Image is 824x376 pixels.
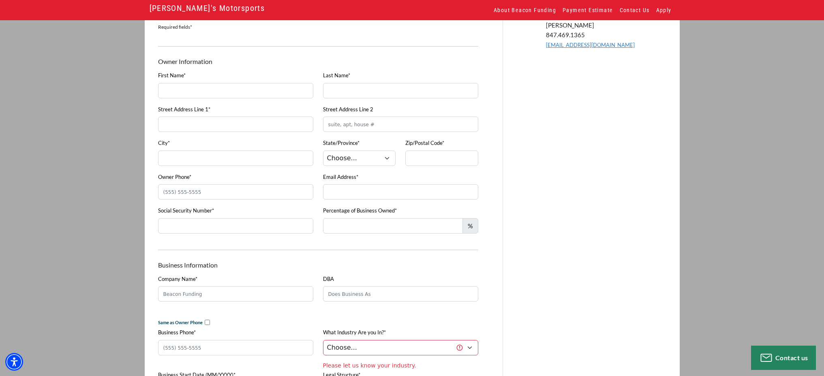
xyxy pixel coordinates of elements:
span: Contact us [775,354,808,361]
span: Same as Owner Phone [158,320,203,325]
p: Owner Information [158,57,258,66]
label: Owner Phone* [158,173,191,181]
input: Beacon Funding [158,286,313,302]
label: First Name* [158,72,186,80]
p: This is a secure application used for qualification purposes. We will not disclose any personal i... [158,13,478,32]
label: State/Province* [323,139,360,147]
p: [PERSON_NAME] [546,20,666,30]
label: DBA [323,275,334,283]
input: (555) 555-5555 [158,184,313,200]
input: suite, apt, house # [323,117,478,132]
label: What Industry Are you In?* [323,329,386,337]
label: Zip/Postal Code* [405,139,444,147]
input: (555) 555-5555 [158,340,313,355]
div: Accessibility Menu [5,353,23,371]
label: City* [158,139,170,147]
input: Does Business As [323,286,478,302]
a: [PERSON_NAME]'s Motorsports [150,1,265,15]
p: 847.469.1365 [546,30,666,40]
p: Business Information [158,260,478,270]
label: Percentage of Business Owned* [323,207,397,215]
label: Email Address* [323,173,358,181]
span: % [462,218,478,234]
label: Street Address Line 1* [158,106,210,114]
label: Last Name* [323,72,350,80]
label: Social Security Number* [158,207,214,215]
div: Please let us know your industry. [323,361,478,370]
label: Street Address Line 2 [323,106,373,114]
label: Business Phone* [158,329,196,337]
a: send an email to PDAquila@beaconfunding.com [546,42,635,48]
label: Company Name* [158,275,197,283]
button: Contact us [751,346,816,370]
